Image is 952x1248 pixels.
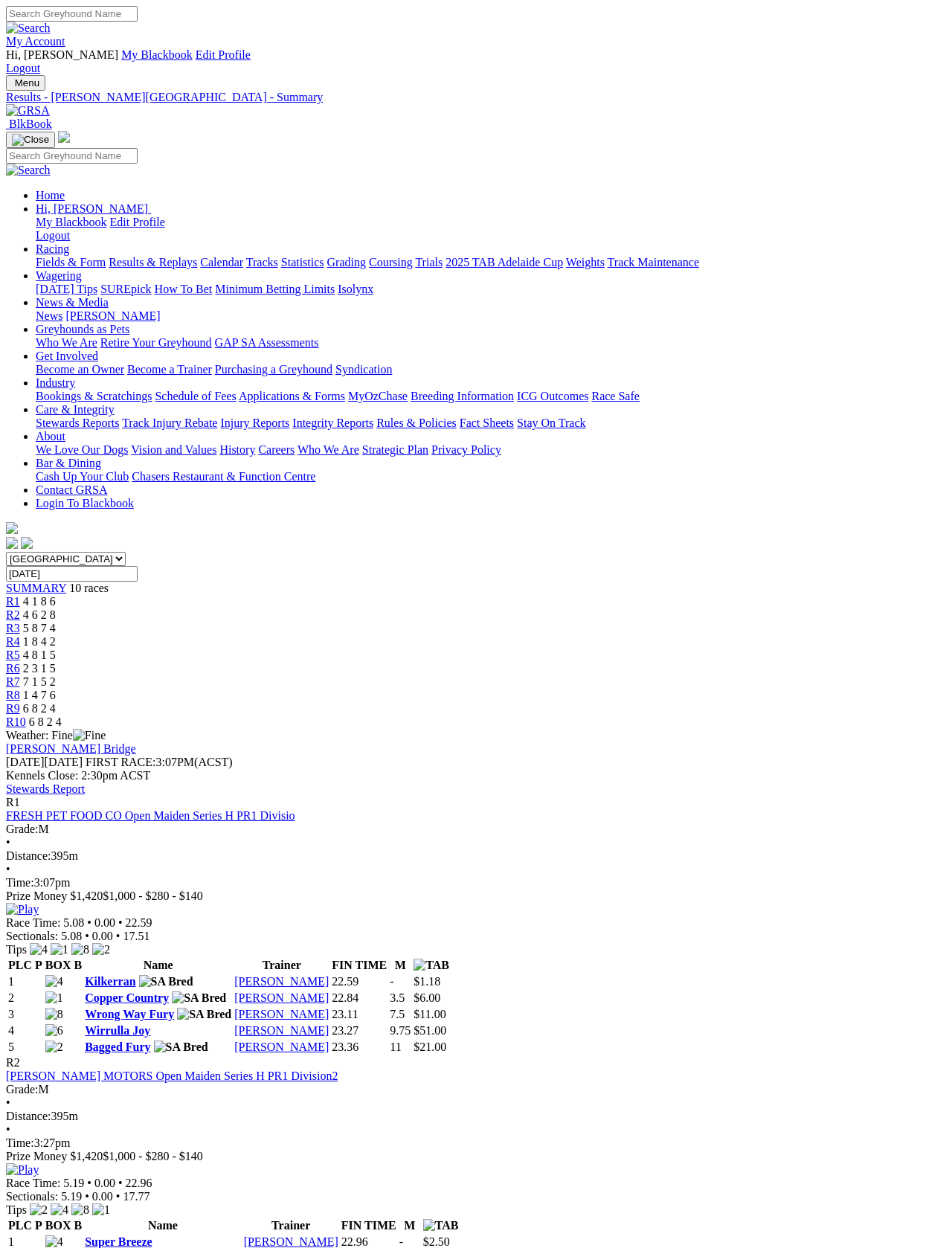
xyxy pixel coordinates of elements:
[30,1203,48,1217] img: 2
[6,836,10,849] span: •
[36,497,134,509] a: Login To Blackbook
[431,443,501,456] a: Privacy Policy
[36,470,946,483] div: Bar & Dining
[215,336,319,349] a: GAP SA Assessments
[36,443,946,457] div: About
[45,991,63,1005] img: 1
[517,390,588,402] a: ICG Outcomes
[6,522,18,534] img: logo-grsa-white.png
[376,416,457,429] a: Rules & Policies
[23,675,56,688] span: 7 1 5 2
[30,943,48,956] img: 4
[23,608,56,621] span: 4 6 2 8
[389,958,411,973] th: M
[36,256,106,268] a: Fields & Form
[7,1023,43,1038] td: 4
[7,991,43,1006] td: 2
[6,635,20,648] a: R4
[36,216,107,228] a: My Blackbook
[23,622,56,634] span: 5 8 7 4
[118,1177,123,1189] span: •
[6,769,946,782] div: Kennels Close: 2:30pm ACST
[6,742,136,755] a: [PERSON_NAME] Bridge
[390,975,393,988] text: -
[6,608,20,621] a: R2
[234,958,329,973] th: Trainer
[6,715,26,728] a: R10
[390,1040,401,1053] text: 11
[6,75,45,91] button: Toggle navigation
[399,1218,421,1233] th: M
[23,689,56,701] span: 1 4 7 6
[6,702,20,715] span: R9
[23,702,56,715] span: 6 8 2 4
[6,595,20,608] a: R1
[6,890,946,903] div: Prize Money $1,420
[36,336,946,350] div: Greyhounds as Pets
[36,403,115,416] a: Care & Integrity
[6,582,66,594] a: SUMMARY
[6,756,83,768] span: [DATE]
[215,283,335,295] a: Minimum Betting Limits
[6,903,39,916] img: Play
[116,1190,120,1203] span: •
[36,309,946,323] div: News & Media
[6,809,295,822] a: FRESH PET FOOD CO Open Maiden Series H PR1 Divisio
[154,1040,208,1054] img: SA Bred
[45,975,63,988] img: 4
[12,134,49,146] img: Close
[45,1219,71,1232] span: BOX
[36,296,109,309] a: News & Media
[460,416,514,429] a: Fact Sheets
[100,283,151,295] a: SUREpick
[35,959,42,971] span: P
[155,390,236,402] a: Schedule of Fees
[415,256,443,268] a: Trials
[127,363,212,376] a: Become a Trainer
[36,269,82,282] a: Wagering
[234,1040,329,1053] a: [PERSON_NAME]
[6,823,946,836] div: M
[446,256,563,268] a: 2025 TAB Adelaide Cup
[6,863,10,875] span: •
[61,930,82,942] span: 5.08
[6,1070,338,1082] a: [PERSON_NAME] MOTORS Open Maiden Series H PR1 Division2
[6,6,138,22] input: Search
[36,416,946,430] div: Care & Integrity
[36,416,119,429] a: Stewards Reports
[73,729,106,742] img: Fine
[414,1024,446,1037] span: $51.00
[6,148,138,164] input: Search
[6,649,20,661] span: R5
[69,582,109,594] span: 10 races
[51,1203,68,1217] img: 4
[45,1040,63,1054] img: 2
[6,876,34,889] span: Time:
[6,62,40,74] a: Logout
[123,1190,149,1203] span: 17.77
[6,1163,39,1177] img: Play
[8,959,32,971] span: PLC
[84,1218,242,1233] th: Name
[74,959,82,971] span: B
[85,975,135,988] a: Kilkerran
[335,363,392,376] a: Syndication
[297,443,359,456] a: Who We Are
[423,1235,450,1248] span: $2.50
[6,662,20,675] a: R6
[234,991,329,1004] a: [PERSON_NAME]
[100,336,212,349] a: Retire Your Greyhound
[132,470,315,483] a: Chasers Restaurant & Function Centre
[15,77,39,89] span: Menu
[172,991,226,1005] img: SA Bred
[411,390,514,402] a: Breeding Information
[36,350,98,362] a: Get Involved
[85,1235,152,1248] a: Super Breeze
[63,916,84,929] span: 5.08
[414,975,440,988] span: $1.18
[200,256,243,268] a: Calendar
[8,1219,32,1232] span: PLC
